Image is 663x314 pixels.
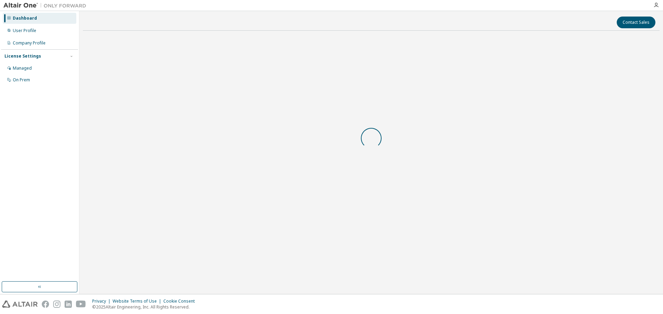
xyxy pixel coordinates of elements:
img: instagram.svg [53,301,60,308]
div: Cookie Consent [163,298,199,304]
div: Privacy [92,298,113,304]
div: Company Profile [13,40,46,46]
img: altair_logo.svg [2,301,38,308]
img: youtube.svg [76,301,86,308]
img: Altair One [3,2,90,9]
img: facebook.svg [42,301,49,308]
div: Managed [13,65,32,71]
button: Contact Sales [617,17,655,28]
p: © 2025 Altair Engineering, Inc. All Rights Reserved. [92,304,199,310]
div: License Settings [4,53,41,59]
img: linkedin.svg [65,301,72,308]
div: User Profile [13,28,36,33]
div: Website Terms of Use [113,298,163,304]
div: On Prem [13,77,30,83]
div: Dashboard [13,16,37,21]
